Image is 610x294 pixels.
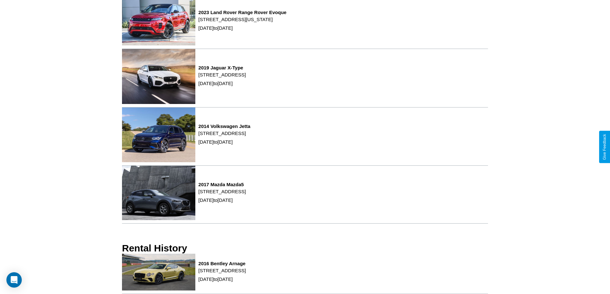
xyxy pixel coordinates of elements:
img: rental [122,49,195,104]
p: [DATE] to [DATE] [199,275,246,283]
p: [DATE] to [DATE] [199,196,246,204]
p: [DATE] to [DATE] [199,138,250,146]
p: [DATE] to [DATE] [199,24,287,32]
img: rental [122,107,195,162]
div: Give Feedback [602,134,607,160]
p: [STREET_ADDRESS] [199,266,246,275]
h3: 2019 Jaguar X-Type [199,65,246,70]
h3: 2023 Land Rover Range Rover Evoque [199,10,287,15]
p: [DATE] to [DATE] [199,79,246,88]
p: [STREET_ADDRESS] [199,129,250,138]
p: [STREET_ADDRESS][US_STATE] [199,15,287,24]
p: [STREET_ADDRESS] [199,70,246,79]
img: rental [122,254,195,290]
h3: 2016 Bentley Arnage [199,261,246,266]
div: Open Intercom Messenger [6,272,22,288]
h3: 2014 Volkswagen Jetta [199,123,250,129]
p: [STREET_ADDRESS] [199,187,246,196]
img: rental [122,166,195,220]
h3: Rental History [122,243,187,254]
h3: 2017 Mazda Mazda5 [199,182,246,187]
